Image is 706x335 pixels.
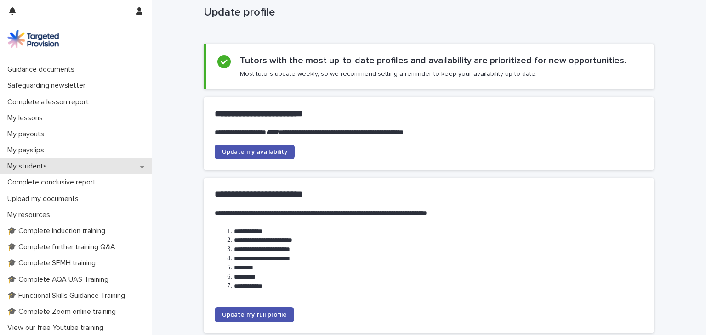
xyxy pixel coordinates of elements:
[4,291,132,300] p: 🎓 Functional Skills Guidance Training
[4,211,57,219] p: My resources
[4,114,50,123] p: My lessons
[240,55,626,66] h2: Tutors with the most up-to-date profiles and availability are prioritized for new opportunities.
[215,145,295,159] a: Update my availability
[4,178,103,187] p: Complete conclusive report
[4,146,51,155] p: My payslips
[4,275,116,284] p: 🎓 Complete AQA UAS Training
[222,312,287,318] span: Update my full profile
[4,227,113,235] p: 🎓 Complete induction training
[4,324,111,332] p: View our free Youtube training
[222,149,287,155] span: Update my availability
[4,130,51,139] p: My payouts
[7,30,59,48] img: M5nRWzHhSzIhMunXDL62
[4,81,93,90] p: Safeguarding newsletter
[4,98,96,106] p: Complete a lesson report
[204,6,650,19] p: Update profile
[215,307,294,322] a: Update my full profile
[4,259,103,268] p: 🎓 Complete SEMH training
[4,195,86,203] p: Upload my documents
[4,307,123,316] p: 🎓 Complete Zoom online training
[4,162,54,171] p: My students
[4,243,123,251] p: 🎓 Complete further training Q&A
[4,65,82,74] p: Guidance documents
[240,70,537,78] p: Most tutors update weekly, so we recommend setting a reminder to keep your availability up-to-date.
